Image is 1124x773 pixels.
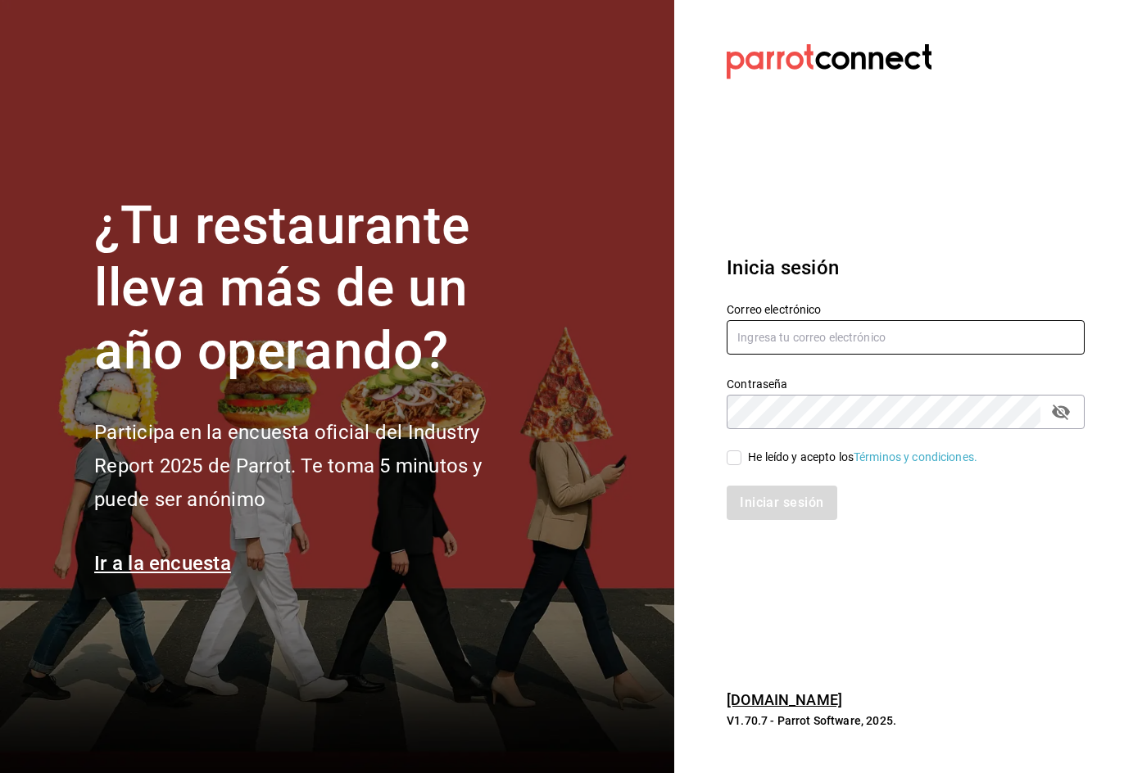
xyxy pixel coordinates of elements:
[854,450,977,463] a: Términos y condiciones.
[727,253,1085,283] h3: Inicia sesión
[727,712,1085,729] p: V1.70.7 - Parrot Software, 2025.
[1047,398,1075,426] button: passwordField
[727,691,842,708] a: [DOMAIN_NAME]
[94,416,537,516] h2: Participa en la encuesta oficial del Industry Report 2025 de Parrot. Te toma 5 minutos y puede se...
[727,303,1085,314] label: Correo electrónico
[727,320,1085,355] input: Ingresa tu correo electrónico
[94,552,231,575] a: Ir a la encuesta
[727,377,1085,389] label: Contraseña
[748,449,977,466] div: He leído y acepto los
[94,195,537,383] h1: ¿Tu restaurante lleva más de un año operando?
